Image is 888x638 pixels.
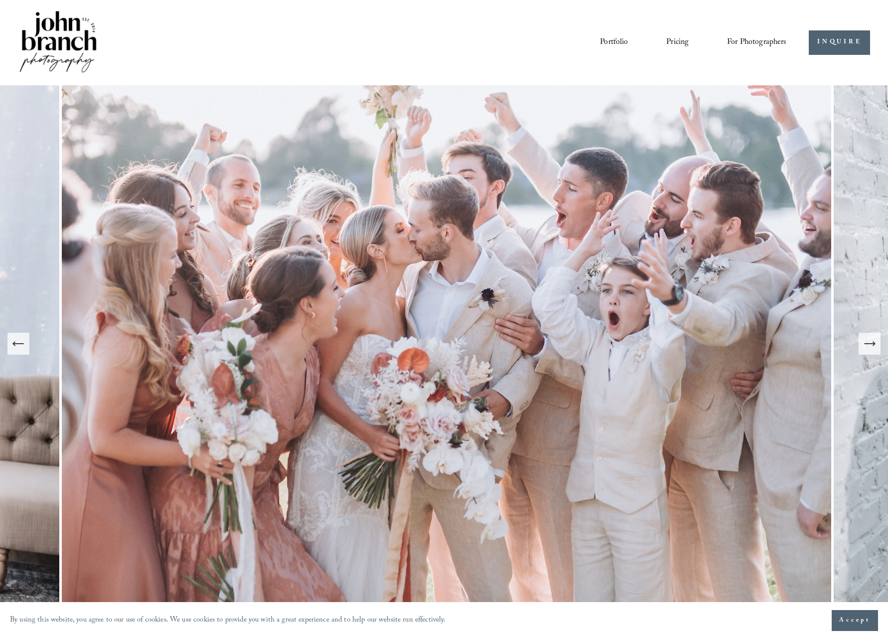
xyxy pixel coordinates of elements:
[727,34,787,51] a: folder dropdown
[10,614,446,628] p: By using this website, you agree to our use of cookies. We use cookies to provide you with a grea...
[859,333,881,355] button: Next Slide
[18,9,99,76] img: John Branch IV Photography
[600,34,628,51] a: Portfolio
[59,85,834,602] img: A wedding party celebrating outdoors, featuring a bride and groom kissing amidst cheering bridesm...
[832,610,878,631] button: Accept
[666,34,689,51] a: Pricing
[839,616,871,626] span: Accept
[809,30,870,55] a: INQUIRE
[727,35,787,50] span: For Photographers
[7,333,29,355] button: Previous Slide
